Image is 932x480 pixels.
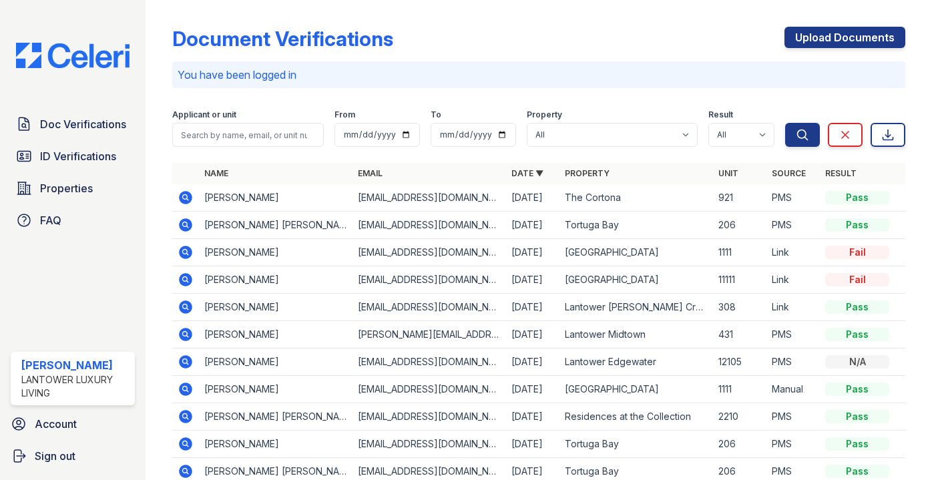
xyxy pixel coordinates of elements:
td: 2210 [713,403,766,431]
td: [PERSON_NAME] [199,266,353,294]
label: Applicant or unit [172,109,236,120]
td: 206 [713,212,766,239]
td: PMS [766,184,820,212]
td: [DATE] [506,321,559,348]
td: [DATE] [506,184,559,212]
td: [DATE] [506,403,559,431]
label: Property [527,109,562,120]
td: [PERSON_NAME] [199,376,353,403]
a: Doc Verifications [11,111,135,138]
div: Pass [825,191,889,204]
td: PMS [766,321,820,348]
td: Link [766,294,820,321]
td: 921 [713,184,766,212]
td: Link [766,239,820,266]
td: The Cortona [559,184,713,212]
div: Lantower Luxury Living [21,373,130,400]
td: [PERSON_NAME][EMAIL_ADDRESS][PERSON_NAME][DOMAIN_NAME] [353,321,506,348]
a: Date ▼ [511,168,543,178]
a: Result [825,168,857,178]
div: Document Verifications [172,27,393,51]
td: [DATE] [506,239,559,266]
td: Lantower Edgewater [559,348,713,376]
td: [PERSON_NAME] [199,431,353,458]
a: Source [772,168,806,178]
span: Account [35,416,77,432]
td: 308 [713,294,766,321]
td: [EMAIL_ADDRESS][DOMAIN_NAME] [353,348,506,376]
td: [GEOGRAPHIC_DATA] [559,266,713,294]
div: Pass [825,300,889,314]
td: [DATE] [506,266,559,294]
div: Pass [825,410,889,423]
td: [PERSON_NAME] [199,239,353,266]
td: Link [766,266,820,294]
td: Residences at the Collection [559,403,713,431]
td: [DATE] [506,431,559,458]
td: [PERSON_NAME] [PERSON_NAME] [199,212,353,239]
td: Lantower [PERSON_NAME] Crossroads [559,294,713,321]
span: Doc Verifications [40,116,126,132]
td: [EMAIL_ADDRESS][DOMAIN_NAME] [353,239,506,266]
a: Property [565,168,610,178]
div: Fail [825,246,889,259]
a: Upload Documents [784,27,905,48]
a: Name [204,168,228,178]
td: 431 [713,321,766,348]
a: ID Verifications [11,143,135,170]
a: Sign out [5,443,140,469]
a: Unit [718,168,738,178]
img: CE_Logo_Blue-a8612792a0a2168367f1c8372b55b34899dd931a85d93a1a3d3e32e68fde9ad4.png [5,43,140,68]
p: You have been logged in [178,67,900,83]
td: 12105 [713,348,766,376]
td: [EMAIL_ADDRESS][DOMAIN_NAME] [353,266,506,294]
a: Account [5,411,140,437]
td: [EMAIL_ADDRESS][DOMAIN_NAME] [353,403,506,431]
td: PMS [766,403,820,431]
td: [GEOGRAPHIC_DATA] [559,239,713,266]
td: [DATE] [506,376,559,403]
td: 11111 [713,266,766,294]
td: [PERSON_NAME] [199,184,353,212]
td: [GEOGRAPHIC_DATA] [559,376,713,403]
span: ID Verifications [40,148,116,164]
div: Pass [825,437,889,451]
td: [PERSON_NAME] [199,348,353,376]
a: Properties [11,175,135,202]
label: From [334,109,355,120]
div: Pass [825,218,889,232]
span: FAQ [40,212,61,228]
td: [PERSON_NAME] [199,321,353,348]
td: PMS [766,431,820,458]
td: Tortuga Bay [559,431,713,458]
div: Fail [825,273,889,286]
td: PMS [766,212,820,239]
input: Search by name, email, or unit number [172,123,324,147]
td: Lantower Midtown [559,321,713,348]
td: Manual [766,376,820,403]
td: [DATE] [506,212,559,239]
td: PMS [766,348,820,376]
td: [PERSON_NAME] [PERSON_NAME] [199,403,353,431]
div: N/A [825,355,889,369]
td: [EMAIL_ADDRESS][DOMAIN_NAME] [353,212,506,239]
td: 206 [713,431,766,458]
td: 1111 [713,376,766,403]
div: [PERSON_NAME] [21,357,130,373]
label: Result [708,109,733,120]
span: Sign out [35,448,75,464]
td: 1111 [713,239,766,266]
a: Email [358,168,383,178]
td: [PERSON_NAME] [199,294,353,321]
td: [DATE] [506,294,559,321]
td: [EMAIL_ADDRESS][DOMAIN_NAME] [353,431,506,458]
td: [EMAIL_ADDRESS][DOMAIN_NAME] [353,294,506,321]
span: Properties [40,180,93,196]
td: [EMAIL_ADDRESS][DOMAIN_NAME] [353,376,506,403]
a: FAQ [11,207,135,234]
td: [DATE] [506,348,559,376]
div: Pass [825,465,889,478]
label: To [431,109,441,120]
td: Tortuga Bay [559,212,713,239]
